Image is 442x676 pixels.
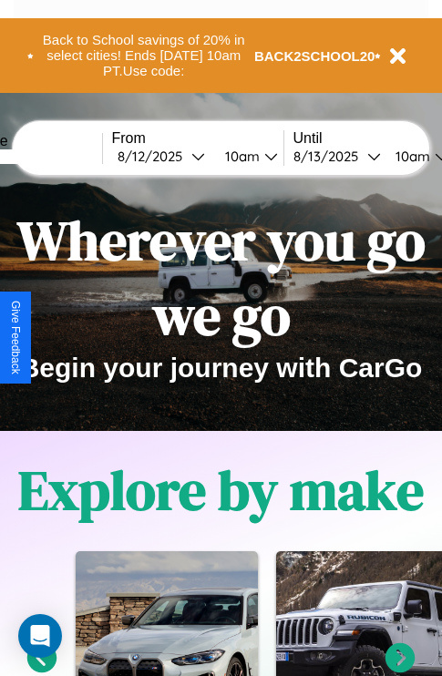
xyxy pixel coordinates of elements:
[112,130,283,147] label: From
[18,614,62,658] div: Open Intercom Messenger
[112,147,211,166] button: 8/12/2025
[216,148,264,165] div: 10am
[293,148,367,165] div: 8 / 13 / 2025
[18,453,424,527] h1: Explore by make
[34,27,254,84] button: Back to School savings of 20% in select cities! Ends [DATE] 10am PT.Use code:
[254,48,375,64] b: BACK2SCHOOL20
[386,148,435,165] div: 10am
[9,301,22,374] div: Give Feedback
[118,148,191,165] div: 8 / 12 / 2025
[211,147,283,166] button: 10am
